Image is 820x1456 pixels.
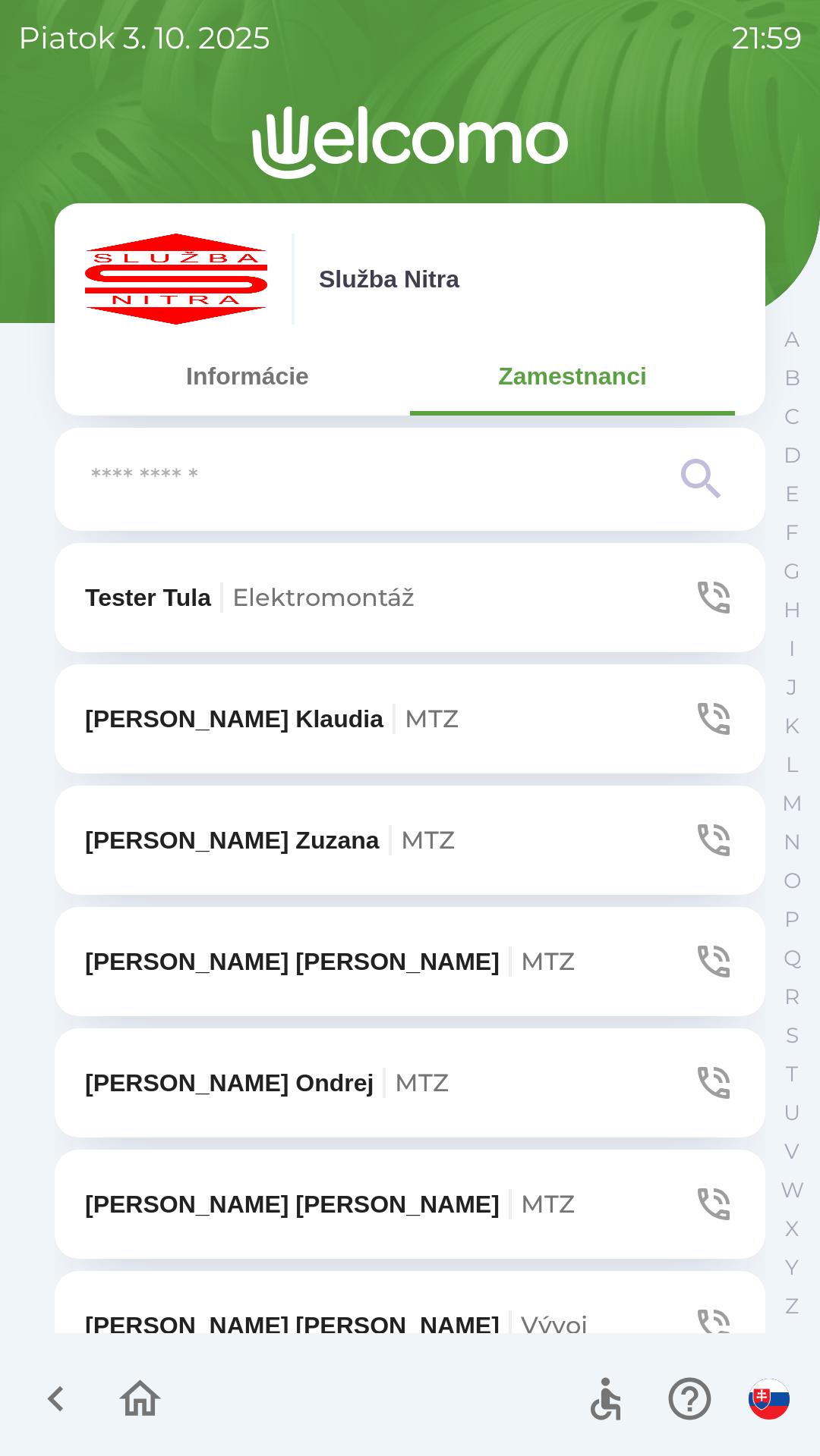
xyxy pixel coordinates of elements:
p: piatok 3. 10. 2025 [18,15,270,61]
button: [PERSON_NAME] [PERSON_NAME]Vývoj [55,1271,765,1380]
p: 21:59 [732,15,802,61]
p: [PERSON_NAME] [PERSON_NAME] [85,943,575,980]
span: MTZ [401,825,455,855]
img: sk flag [749,1379,790,1420]
img: c55f63fc-e714-4e15-be12-dfeb3df5ea30.png [85,234,267,325]
button: Informácie [85,349,410,403]
p: Služba Nitra [319,261,459,297]
button: [PERSON_NAME] OndrejMTZ [55,1028,765,1137]
img: Logo [55,106,765,179]
p: [PERSON_NAME] Zuzana [85,822,455,858]
span: Vývoj [521,1310,588,1340]
span: MTZ [395,1068,449,1097]
span: MTZ [521,1189,575,1219]
p: [PERSON_NAME] Ondrej [85,1065,449,1101]
span: Elektromontáž [232,582,415,612]
p: [PERSON_NAME] Klaudia [85,701,459,737]
button: [PERSON_NAME] [PERSON_NAME]MTZ [55,1150,765,1259]
span: MTZ [521,946,575,976]
span: MTZ [405,704,459,733]
button: [PERSON_NAME] ZuzanaMTZ [55,786,765,895]
button: Zamestnanci [410,349,735,403]
p: [PERSON_NAME] [PERSON_NAME] [85,1186,575,1222]
p: [PERSON_NAME] [PERSON_NAME] [85,1307,588,1344]
button: [PERSON_NAME] KlaudiaMTZ [55,664,765,773]
button: [PERSON_NAME] [PERSON_NAME]MTZ [55,907,765,1016]
button: Tester TulaElektromontáž [55,543,765,652]
p: Tester Tula [85,579,415,616]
